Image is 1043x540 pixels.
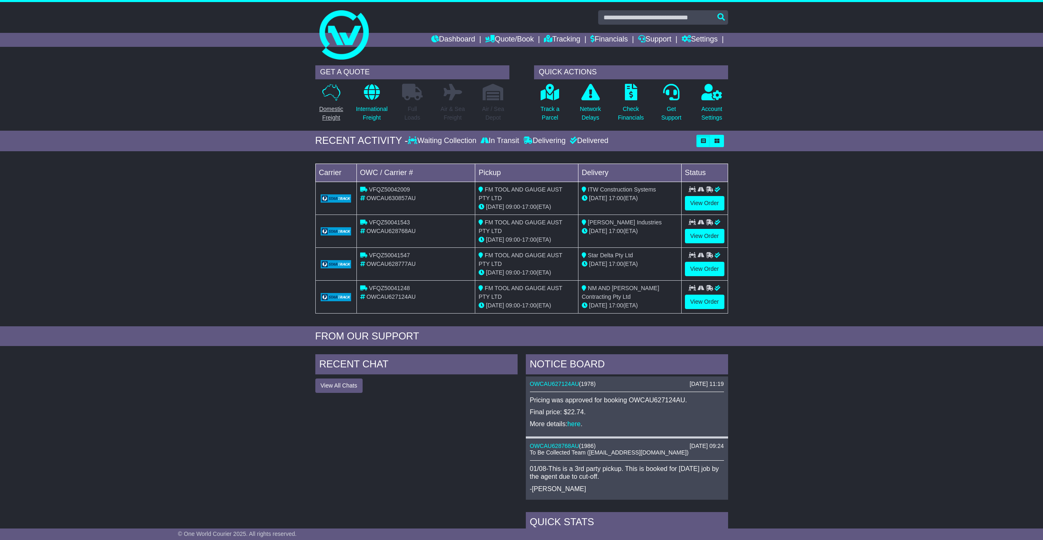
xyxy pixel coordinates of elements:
a: Financials [590,33,628,47]
div: (ETA) [582,227,678,235]
span: 17:00 [522,203,537,210]
img: GetCarrierServiceLogo [321,194,352,203]
div: Waiting Collection [408,136,478,145]
a: OWCAU627124AU [530,381,579,387]
div: (ETA) [582,260,678,268]
a: AccountSettings [701,83,723,127]
p: Air / Sea Depot [482,105,504,122]
img: GetCarrierServiceLogo [321,293,352,301]
a: Support [638,33,671,47]
div: Quick Stats [526,512,728,534]
div: FROM OUR SUPPORT [315,330,728,342]
a: OWCAU628768AU [530,443,579,449]
div: RECENT CHAT [315,354,518,376]
div: RECENT ACTIVITY - [315,135,408,147]
span: 1978 [581,381,594,387]
div: Delivering [521,136,568,145]
span: 17:00 [522,302,537,309]
p: 01/08-This is a 3rd party pickup. This is booked for [DATE] job by the agent due to cut-off. [530,465,724,480]
span: Star Delta Pty Ltd [588,252,633,258]
span: NM AND [PERSON_NAME] Contracting Pty Ltd [582,285,659,300]
p: Network Delays [580,105,601,122]
a: View Order [685,229,724,243]
p: -[PERSON_NAME] [530,485,724,493]
p: International Freight [356,105,388,122]
span: ITW Construction Systems [588,186,656,193]
td: OWC / Carrier # [356,164,475,182]
a: Quote/Book [485,33,534,47]
span: OWCAU627124AU [366,293,416,300]
span: [DATE] [589,261,607,267]
span: VFQZ50041547 [369,252,410,258]
div: - (ETA) [479,235,575,244]
img: GetCarrierServiceLogo [321,227,352,235]
p: Full Loads [402,105,423,122]
a: GetSupport [661,83,682,127]
span: FM TOOL AND GAUGE AUST PTY LTD [479,219,562,234]
span: [DATE] [589,302,607,309]
p: More details: . [530,420,724,428]
div: - (ETA) [479,301,575,310]
div: GET A QUOTE [315,65,509,79]
div: ( ) [530,443,724,450]
div: In Transit [479,136,521,145]
a: View Order [685,196,724,210]
p: Check Financials [618,105,644,122]
div: - (ETA) [479,268,575,277]
span: OWCAU628768AU [366,228,416,234]
div: (ETA) [582,194,678,203]
p: Track a Parcel [541,105,560,122]
div: [DATE] 11:19 [689,381,724,388]
a: here [567,420,580,427]
td: Status [681,164,728,182]
a: Dashboard [431,33,475,47]
span: 17:00 [522,236,537,243]
p: Get Support [661,105,681,122]
span: 17:00 [609,261,623,267]
span: VFQZ50042009 [369,186,410,193]
a: Tracking [544,33,580,47]
img: GetCarrierServiceLogo [321,260,352,268]
span: To Be Collected Team ([EMAIL_ADDRESS][DOMAIN_NAME]) [530,449,689,456]
div: QUICK ACTIONS [534,65,728,79]
a: NetworkDelays [579,83,601,127]
span: FM TOOL AND GAUGE AUST PTY LTD [479,285,562,300]
span: VFQZ50041248 [369,285,410,291]
span: 17:00 [609,195,623,201]
a: InternationalFreight [356,83,388,127]
a: Settings [682,33,718,47]
span: 17:00 [609,228,623,234]
span: 09:00 [506,203,520,210]
div: NOTICE BOARD [526,354,728,376]
button: View All Chats [315,378,363,393]
span: 1986 [581,443,594,449]
td: Pickup [475,164,578,182]
span: © One World Courier 2025. All rights reserved. [178,531,297,537]
a: View Order [685,262,724,276]
div: ( ) [530,381,724,388]
span: FM TOOL AND GAUGE AUST PTY LTD [479,252,562,267]
span: 09:00 [506,302,520,309]
span: 09:00 [506,236,520,243]
span: 17:00 [609,302,623,309]
a: View Order [685,295,724,309]
td: Carrier [315,164,356,182]
span: OWCAU630857AU [366,195,416,201]
a: DomesticFreight [319,83,343,127]
div: (ETA) [582,301,678,310]
span: OWCAU628777AU [366,261,416,267]
div: [DATE] 09:24 [689,443,724,450]
div: Delivered [568,136,608,145]
span: 17:00 [522,269,537,276]
span: VFQZ50041543 [369,219,410,226]
span: [DATE] [486,203,504,210]
span: 09:00 [506,269,520,276]
span: FM TOOL AND GAUGE AUST PTY LTD [479,186,562,201]
a: Track aParcel [540,83,560,127]
a: CheckFinancials [617,83,644,127]
span: [DATE] [486,302,504,309]
span: [DATE] [486,269,504,276]
span: [DATE] [589,228,607,234]
td: Delivery [578,164,681,182]
p: Pricing was approved for booking OWCAU627124AU. [530,396,724,404]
